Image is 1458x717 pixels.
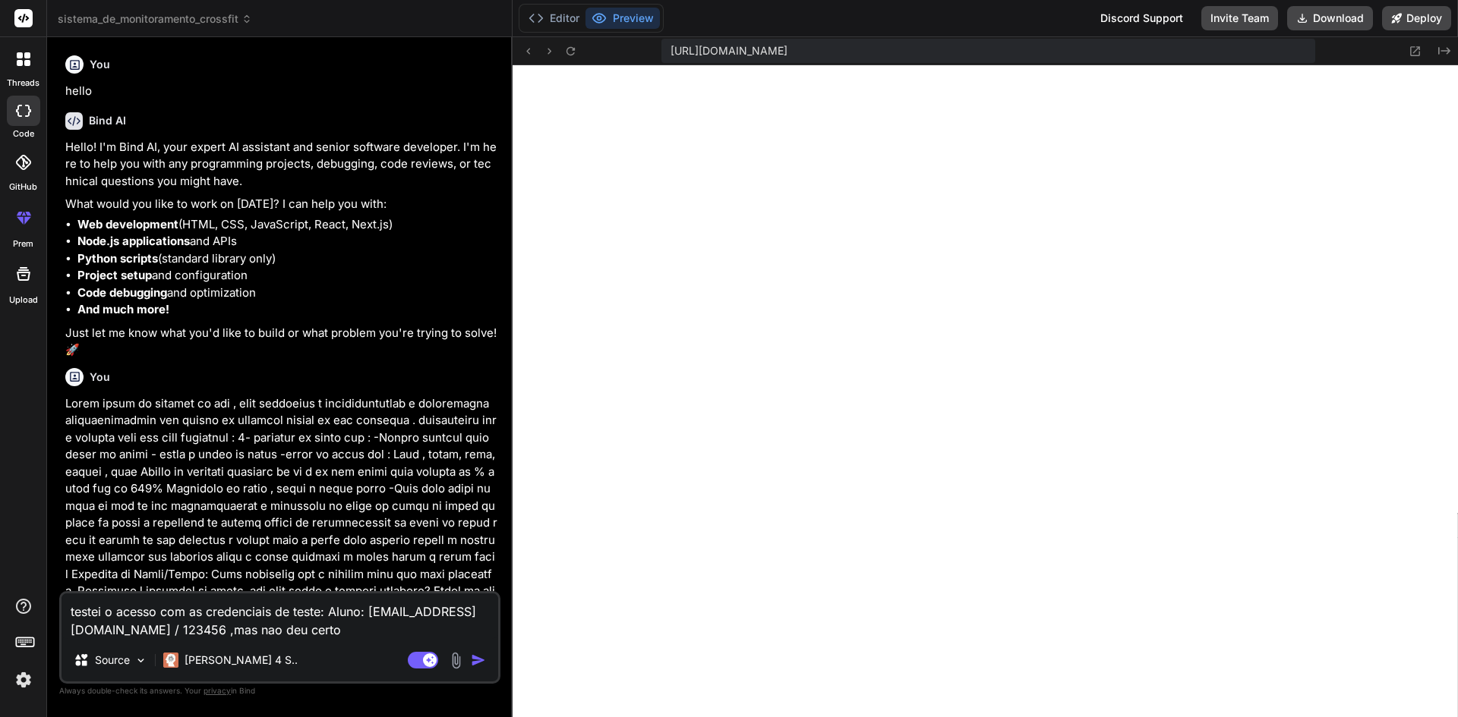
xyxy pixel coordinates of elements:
[90,57,110,72] h6: You
[1201,6,1278,30] button: Invite Team
[65,196,497,213] p: What would you like to work on [DATE]? I can help you with:
[77,268,152,282] strong: Project setup
[134,654,147,667] img: Pick Models
[58,11,252,27] span: sistema_de_monitoramento_crossfit
[77,234,190,248] strong: Node.js applications
[77,302,169,316] strong: And much more!
[59,684,500,698] p: Always double-check its answers. Your in Bind
[447,652,465,669] img: attachment
[513,65,1458,717] iframe: Preview
[9,294,38,307] label: Upload
[7,77,39,90] label: threads
[522,8,585,29] button: Editor
[62,593,498,639] textarea: testei o acesso com as credenciais de teste: Aluno: [EMAIL_ADDRESS][DOMAIN_NAME] / 123456 ,mas na...
[77,251,158,266] strong: Python scripts
[89,113,126,128] h6: Bind AI
[585,8,660,29] button: Preview
[471,653,486,668] img: icon
[13,237,33,250] label: prem
[77,233,497,250] li: and APIs
[77,267,497,285] li: and configuration
[9,181,37,193] label: GitHub
[1382,6,1451,30] button: Deploy
[77,285,167,300] strong: Code debugging
[77,217,178,231] strong: Web development
[90,370,110,385] h6: You
[77,250,497,268] li: (standard library only)
[1091,6,1192,30] div: Discord Support
[65,325,497,359] p: Just let me know what you'd like to build or what problem you're trying to solve! 🚀
[77,216,497,234] li: (HTML, CSS, JavaScript, React, Next.js)
[65,83,497,100] p: hello
[65,139,497,190] p: Hello! I'm Bind AI, your expert AI assistant and senior software developer. I'm here to help you ...
[11,667,36,693] img: settings
[77,285,497,302] li: and optimization
[204,686,231,695] span: privacy
[1287,6,1373,30] button: Download
[13,127,34,140] label: code
[163,653,178,668] img: Claude 4 Sonnet
[185,653,298,668] p: [PERSON_NAME] 4 S..
[95,653,130,668] p: Source
[671,43,787,58] span: [URL][DOMAIN_NAME]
